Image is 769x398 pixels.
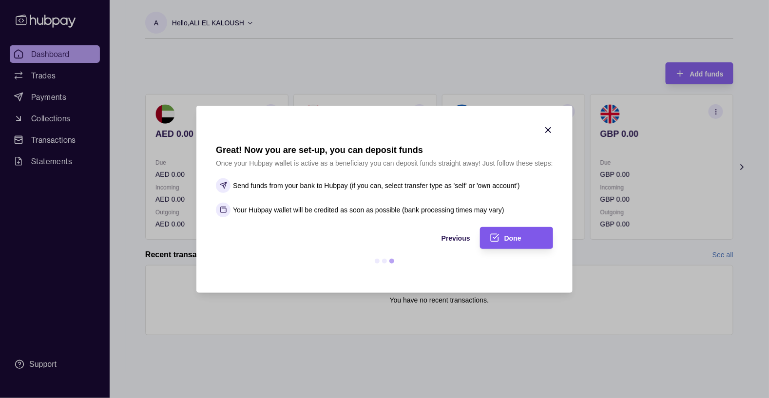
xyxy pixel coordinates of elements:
p: Send funds from your bank to Hubpay (if you can, select transfer type as 'self' or 'own account') [233,180,520,191]
p: Once your Hubpay wallet is active as a beneficiary you can deposit funds straight away! Just foll... [216,158,553,169]
span: Previous [442,234,470,242]
span: Done [504,234,521,242]
p: Your Hubpay wallet will be credited as soon as possible (bank processing times may vary) [233,205,504,215]
button: Previous [216,227,470,249]
button: Done [480,227,553,249]
h1: Great! Now you are set-up, you can deposit funds [216,145,553,155]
